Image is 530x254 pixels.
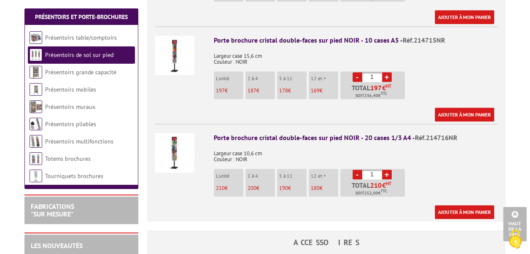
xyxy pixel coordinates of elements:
a: Présentoirs grande capacité [45,68,116,76]
a: Ajouter à mon panier [435,205,494,219]
p: € [311,88,338,94]
p: 5 à 11 [279,76,307,81]
a: Totems brochures [45,155,91,162]
span: 210 [370,182,382,189]
span: 190 [279,184,288,192]
sup: TTC [381,91,387,96]
p: € [279,185,307,191]
p: € [248,185,275,191]
span: € [382,84,386,91]
p: € [216,88,243,94]
div: Porte brochure cristal double-faces sur pied NOIR - 10 cases A5 - [214,35,498,45]
a: Présentoirs multifonctions [45,138,113,145]
p: Largeur case 15,6 cm Couleur : NOIR [214,47,498,65]
img: Présentoirs table/comptoirs [30,31,42,44]
span: 169 [311,87,320,94]
span: € [382,182,386,189]
p: 2 à 4 [248,76,275,81]
p: L'unité [216,173,243,179]
span: Réf.214715NR [403,36,445,44]
sup: HT [386,83,391,89]
img: Présentoirs pliables [30,118,42,130]
a: + [382,72,392,82]
p: Total [342,182,405,197]
a: Ajouter à mon panier [435,10,494,24]
img: Porte brochure cristal double-faces sur pied NOIR - 10 cases A5 [155,35,194,75]
p: Total [342,84,405,99]
img: Totems brochures [30,152,42,165]
a: FABRICATIONS"Sur Mesure" [31,202,74,218]
p: € [279,88,307,94]
p: 5 à 11 [279,173,307,179]
span: 210 [216,184,225,192]
a: Ajouter à mon panier [435,108,494,122]
a: - [352,170,362,179]
sup: HT [386,181,391,186]
span: Soit € [355,92,387,99]
span: 187 [248,87,256,94]
span: 252,00 [364,190,378,197]
img: Présentoirs muraux [30,100,42,113]
a: + [382,170,392,179]
h4: ACCESSOIRES [147,238,506,247]
p: € [311,185,338,191]
p: 2 à 4 [248,173,275,179]
span: 197 [216,87,225,94]
button: Cookies (fenêtre modale) [500,225,530,254]
a: Présentoirs mobiles [45,86,96,93]
img: Porte brochure cristal double-faces sur pied NOIR - 20 cases 1/3 A4 [155,133,194,173]
a: Présentoirs et Porte-brochures [35,13,128,21]
a: Haut de la page [503,207,527,241]
p: € [216,185,243,191]
span: 180 [311,184,320,192]
span: 178 [279,87,288,94]
img: Cookies (fenêtre modale) [505,229,526,250]
span: 197 [370,84,382,91]
p: € [248,88,275,94]
p: Largeur case 10,6 cm Couleur : NOIR [214,145,498,162]
img: Présentoirs de sol sur pied [30,49,42,61]
a: Présentoirs muraux [45,103,95,111]
a: Présentoirs de sol sur pied [45,51,113,59]
span: Soit € [355,190,387,197]
img: Présentoirs grande capacité [30,66,42,78]
span: Réf.214716NR [415,133,457,142]
img: Présentoirs multifonctions [30,135,42,148]
p: 12 et + [311,76,338,81]
a: Tourniquets brochures [45,172,103,180]
div: Porte brochure cristal double-faces sur pied NOIR - 20 cases 1/3 A4 - [214,133,498,143]
p: L'unité [216,76,243,81]
p: 12 et + [311,173,338,179]
a: Présentoirs table/comptoirs [45,34,117,41]
a: LES NOUVEAUTÉS [31,241,83,250]
img: Tourniquets brochures [30,170,42,182]
img: Présentoirs mobiles [30,83,42,96]
a: Présentoirs pliables [45,120,96,128]
span: 200 [248,184,256,192]
sup: TTC [381,189,387,193]
a: - [352,72,362,82]
span: 236,40 [364,92,378,99]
